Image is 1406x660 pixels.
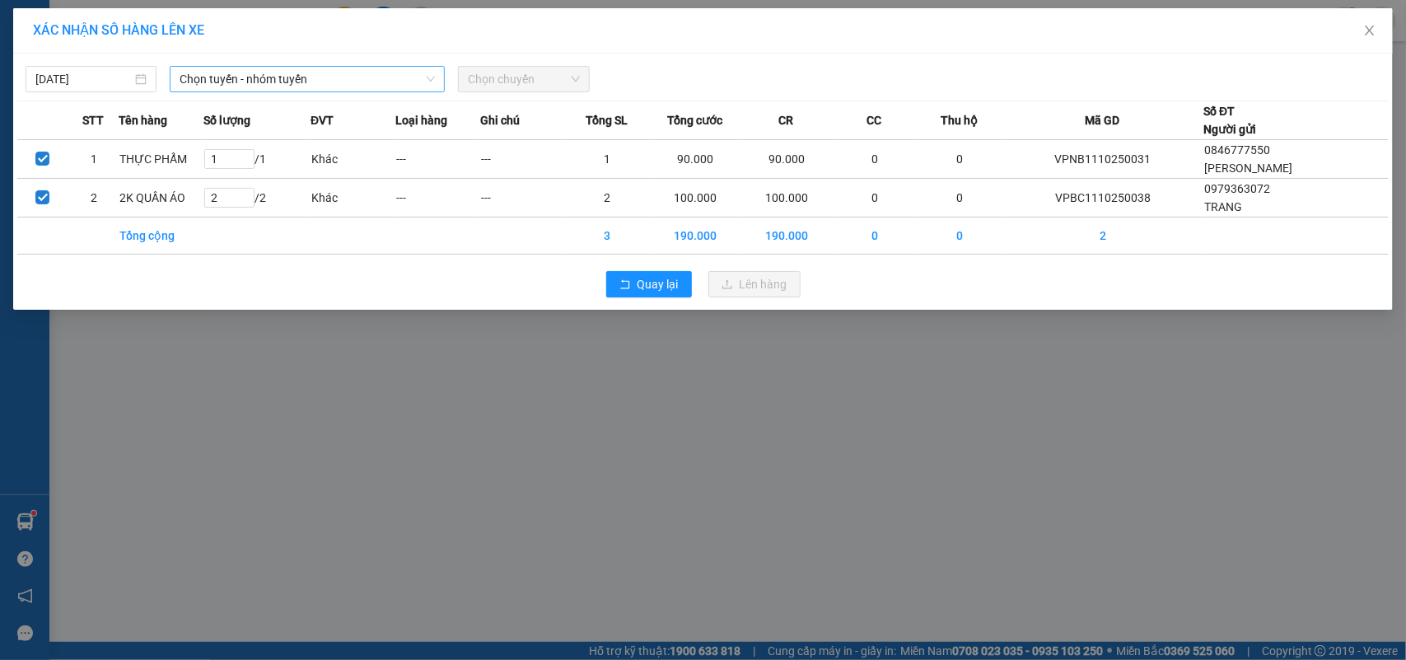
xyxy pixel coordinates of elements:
[833,179,918,218] td: 0
[468,67,579,91] span: Chọn chuyến
[180,67,435,91] span: Chọn tuyến - nhóm tuyến
[1002,218,1204,255] td: 2
[82,111,104,129] span: STT
[867,111,882,129] span: CC
[21,119,158,147] b: GỬI : VP BigC
[395,111,447,129] span: Loại hàng
[119,140,203,179] td: THỰC PHẨM
[650,218,741,255] td: 190.000
[565,218,650,255] td: 3
[941,111,978,129] span: Thu hộ
[1205,161,1293,175] span: [PERSON_NAME]
[154,61,689,82] li: Hotline: 19001155
[35,70,132,88] input: 11/10/2025
[650,179,741,218] td: 100.000
[1002,140,1204,179] td: VPNB1110250031
[119,218,203,255] td: Tổng cộng
[480,140,565,179] td: ---
[586,111,628,129] span: Tổng SL
[203,140,311,179] td: / 1
[638,275,679,293] span: Quay lại
[154,40,689,61] li: Số 10 ngõ 15 Ngọc Hồi, Q.[PERSON_NAME], [GEOGRAPHIC_DATA]
[1347,8,1393,54] button: Close
[565,140,650,179] td: 1
[203,179,311,218] td: / 2
[1205,200,1243,213] span: TRANG
[606,271,692,297] button: rollbackQuay lại
[1204,102,1257,138] div: Số ĐT Người gửi
[918,179,1002,218] td: 0
[741,140,833,179] td: 90.000
[311,111,334,129] span: ĐVT
[311,179,395,218] td: Khác
[119,179,203,218] td: 2K QUẦN ÁO
[68,179,119,218] td: 2
[68,140,119,179] td: 1
[119,111,167,129] span: Tên hàng
[779,111,794,129] span: CR
[1205,143,1271,157] span: 0846777550
[395,140,480,179] td: ---
[741,218,833,255] td: 190.000
[833,218,918,255] td: 0
[33,22,204,38] span: XÁC NHẬN SỐ HÀNG LÊN XE
[918,218,1002,255] td: 0
[741,179,833,218] td: 100.000
[480,111,520,129] span: Ghi chú
[565,179,650,218] td: 2
[1086,111,1120,129] span: Mã GD
[650,140,741,179] td: 90.000
[833,140,918,179] td: 0
[480,179,565,218] td: ---
[918,140,1002,179] td: 0
[1002,179,1204,218] td: VPBC1110250038
[203,111,250,129] span: Số lượng
[619,279,631,292] span: rollback
[395,179,480,218] td: ---
[667,111,722,129] span: Tổng cước
[708,271,801,297] button: uploadLên hàng
[426,74,436,84] span: down
[311,140,395,179] td: Khác
[21,21,103,103] img: logo.jpg
[1205,182,1271,195] span: 0979363072
[1363,24,1376,37] span: close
